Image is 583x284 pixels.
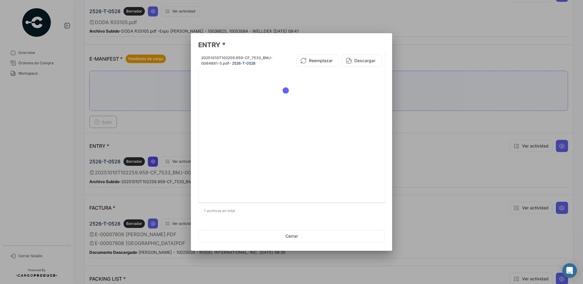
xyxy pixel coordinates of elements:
span: - 2526-T-0528 [229,61,256,66]
h3: ENTRY * [198,41,385,49]
span: 20251010T102259.959-CF_7533_BMJ-0064881-5.pdf [201,55,273,66]
button: Reemplazar [296,55,339,67]
div: 1 archivos en total [198,203,385,218]
button: Cerrar [198,230,385,242]
div: Abrir Intercom Messenger [562,263,577,278]
button: Descargar [342,55,382,67]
